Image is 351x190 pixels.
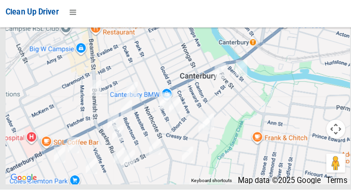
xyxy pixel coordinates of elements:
img: Google [8,172,39,184]
div: 11 Allen Street, CANTERBURY NSW 2193<br>Status : AssignedToRoute<br><a href="/driver/booking/4836... [154,91,172,115]
div: 6 Bexley Road, CAMPSIE NSW 2194<br>Status : AssignedToRoute<br><a href="/driver/booking/479577/co... [102,111,121,134]
div: 22A Bexley Road, CAMPSIE NSW 2194<br>Status : AssignedToRoute<br><a href="/driver/booking/480185/... [107,122,126,146]
button: Keyboard shortcuts [189,178,229,184]
div: 4 Lorking Street, CANTERBURY NSW 2193<br>Status : AssignedToRoute<br><a href="/driver/booking/478... [196,111,215,134]
div: 3 Bellbird Street, CANTERBURY NSW 2193<br>Status : AssignedToRoute<br><a href="/driver/booking/47... [176,144,194,167]
div: 50 Cross Street, CAMPSIE NSW 2194<br>Status : AssignedToRoute<br><a href="/driver/booking/479322/... [118,147,137,170]
div: 9 Allen Street, CANTERBURY NSW 2193<br>Status : AssignedToRoute<br><a href="/driver/booking/47779... [153,90,172,113]
div: 9 Wade Street, CAMPSIE NSW 2194<br>Status : AssignedToRoute<br><a href="/driver/booking/479710/co... [63,134,82,158]
div: 26 Charlotte Street, CAMPSIE NSW 2194<br>Status : AssignedToRoute<br><a href="/driver/booking/480... [50,144,68,167]
div: 21 Berna Street, CANTERBURY NSW 2193<br>Status : AssignedToRoute<br><a href="/driver/booking/4836... [229,58,248,82]
div: 2-24 Victa Street, CAMPSIE NSW 2194<br>Status : AssignedToRoute<br><a href="/driver/booking/47932... [81,155,100,178]
div: 16 Allen Street, CANTERBURY NSW 2193<br>Status : AssignedToRoute<br><a href="/driver/booking/4714... [163,95,182,119]
a: Clean Up Driver [6,8,58,22]
div: 14 Perry Street, CAMPSIE NSW 2194<br>Status : AssignedToRoute<br><a href="/driver/booking/478315/... [121,80,140,103]
div: 10A Dibbs Street, CANTERBURY NSW 2193<br>Status : AssignedToRoute<br><a href="/driver/booking/479... [208,61,227,84]
button: Map camera controls [322,121,341,140]
div: 10 Cressy Street, CANTERBURY NSW 2193<br>Status : AssignedToRoute<br><a href="/driver/booking/479... [192,115,211,139]
a: Terms (opens in new tab) [322,176,343,185]
div: 43-45 Bexley Road, CAMPSIE NSW 2194<br>Status : AssignedToRoute<br><a href="/driver/booking/43609... [108,145,127,168]
div: 5 Robertson Street, CAMPSIE NSW 2194<br>Status : AssignedToRoute<br><a href="/driver/booking/4800... [115,98,134,121]
button: Drag Pegman onto the map to open Street View [322,155,341,173]
span: Map data ©2025 Google [235,176,316,185]
div: 18 Cross Street, CAMPSIE NSW 2194<br>Status : AssignedToRoute<br><a href="/driver/booking/480344/... [143,136,162,159]
span: Clean Up Driver [6,10,58,19]
a: Click to see this area on Google Maps [8,172,39,184]
div: 364 Beamish Street, CAMPSIE NSW 2194<br>Status : AssignedToRoute<br><a href="/driver/booking/4798... [85,78,104,101]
